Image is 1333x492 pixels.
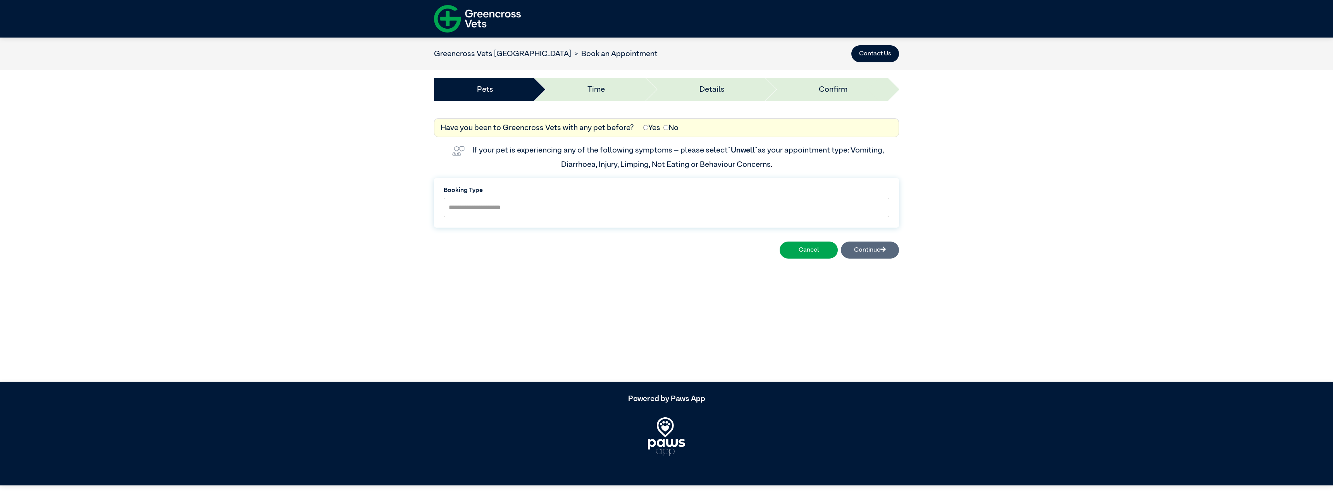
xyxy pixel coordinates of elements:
[571,48,658,60] li: Book an Appointment
[643,122,660,134] label: Yes
[434,48,658,60] nav: breadcrumb
[477,84,493,95] a: Pets
[472,146,885,168] label: If your pet is experiencing any of the following symptoms – please select as your appointment typ...
[441,122,634,134] label: Have you been to Greencross Vets with any pet before?
[444,186,889,195] label: Booking Type
[434,394,899,403] h5: Powered by Paws App
[780,242,838,259] button: Cancel
[449,143,468,159] img: vet
[851,45,899,62] button: Contact Us
[648,417,685,456] img: PawsApp
[643,125,648,130] input: Yes
[728,146,758,154] span: “Unwell”
[434,2,521,36] img: f-logo
[663,122,679,134] label: No
[663,125,668,130] input: No
[434,50,571,58] a: Greencross Vets [GEOGRAPHIC_DATA]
